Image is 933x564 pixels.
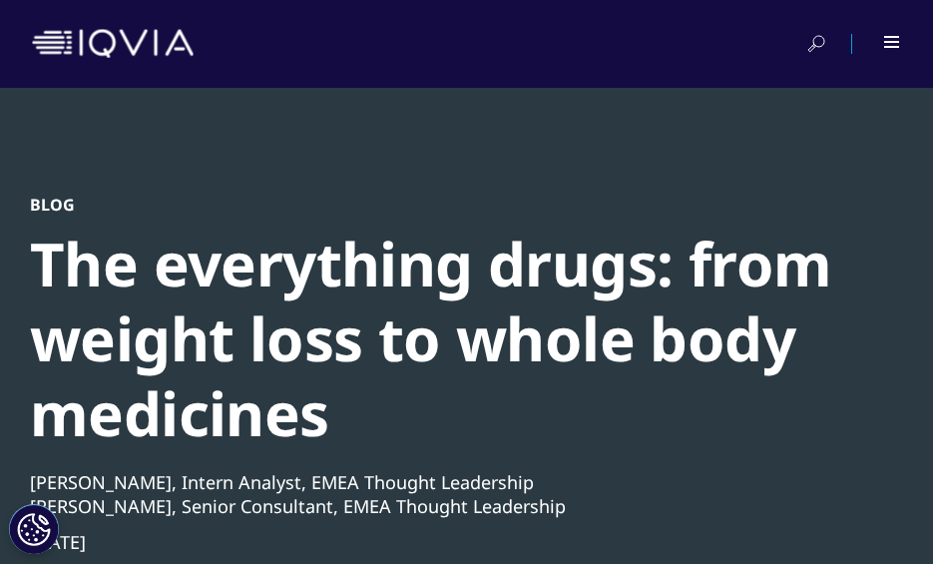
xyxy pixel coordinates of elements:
[30,195,880,215] div: Blog
[30,494,880,518] div: [PERSON_NAME], Senior Consultant, EMEA Thought Leadership
[9,504,59,554] button: 쿠키 설정
[30,227,880,451] div: The everything drugs: from weight loss to whole body medicines
[30,530,880,554] div: [DATE]
[30,470,880,494] div: [PERSON_NAME], Intern Analyst, EMEA Thought Leadership
[32,29,194,58] img: IQVIA Healthcare Information Technology and Pharma Clinical Research Company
